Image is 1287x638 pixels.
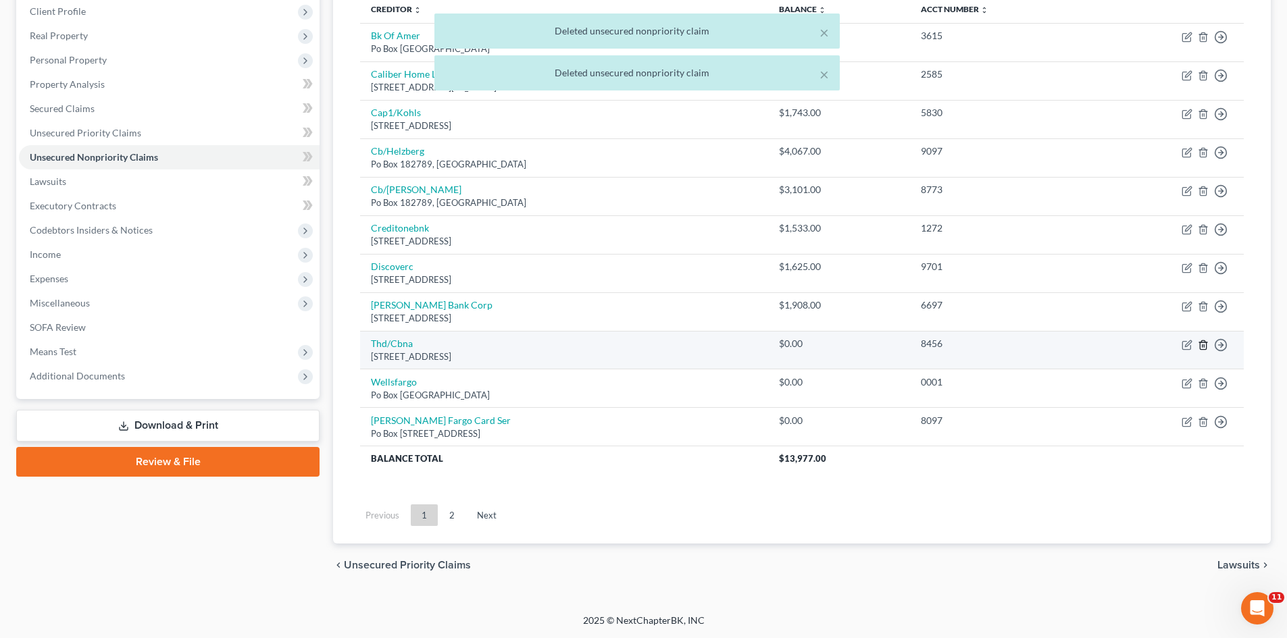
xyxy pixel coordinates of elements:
[371,415,511,426] a: [PERSON_NAME] Fargo Card Ser
[30,321,86,333] span: SOFA Review
[333,560,344,570] i: chevron_left
[921,183,1083,196] div: 8773
[921,298,1083,312] div: 6697
[19,194,320,218] a: Executory Contracts
[333,560,471,570] button: chevron_left Unsecured Priority Claims
[30,224,153,236] span: Codebtors Insiders & Notices
[818,6,826,14] i: unfold_more
[371,338,413,349] a: Thd/Cbna
[16,410,320,442] a: Download & Print
[921,337,1083,350] div: 8456
[371,350,757,363] div: [STREET_ADDRESS]
[413,6,422,14] i: unfold_more
[30,5,86,17] span: Client Profile
[411,504,438,526] a: 1
[30,176,66,187] span: Lawsuits
[371,376,417,388] a: Wellsfargo
[779,144,899,158] div: $4,067.00
[371,184,461,195] a: Cb/[PERSON_NAME]
[921,106,1083,119] div: 5830
[371,312,757,325] div: [STREET_ADDRESS]
[980,6,988,14] i: unfold_more
[371,389,757,402] div: Po Box [GEOGRAPHIC_DATA]
[30,248,61,260] span: Income
[921,260,1083,273] div: 9701
[19,169,320,194] a: Lawsuits
[921,414,1083,427] div: 8097
[30,151,158,163] span: Unsecured Nonpriority Claims
[466,504,507,526] a: Next
[371,145,424,157] a: Cb/Helzberg
[371,261,413,272] a: Discoverc
[371,196,757,209] div: Po Box 182789, [GEOGRAPHIC_DATA]
[779,375,899,389] div: $0.00
[19,97,320,121] a: Secured Claims
[19,121,320,145] a: Unsecured Priority Claims
[371,107,421,118] a: Cap1/Kohls
[360,446,767,471] th: Balance Total
[921,375,1083,389] div: 0001
[30,370,125,381] span: Additional Documents
[779,414,899,427] div: $0.00
[259,614,1029,638] div: 2025 © NextChapterBK, INC
[19,315,320,340] a: SOFA Review
[779,4,826,14] a: Balance unfold_more
[1269,592,1284,603] span: 11
[779,298,899,312] div: $1,908.00
[779,260,899,273] div: $1,625.00
[1241,592,1273,624] iframe: Intercom live chat
[30,346,76,357] span: Means Test
[16,447,320,477] a: Review & File
[30,273,68,284] span: Expenses
[30,297,90,309] span: Miscellaneous
[1217,560,1271,570] button: Lawsuits chevron_right
[371,119,757,132] div: [STREET_ADDRESS]
[371,299,493,311] a: [PERSON_NAME] Bank Corp
[779,337,899,350] div: $0.00
[445,66,829,80] div: Deleted unsecured nonpriority claim
[344,560,471,570] span: Unsecured Priority Claims
[438,504,465,526] a: 2
[1217,560,1260,570] span: Lawsuits
[445,24,829,38] div: Deleted unsecured nonpriority claim
[30,200,116,211] span: Executory Contracts
[779,183,899,196] div: $3,101.00
[1260,560,1271,570] i: chevron_right
[371,222,429,234] a: Creditonebnk
[819,66,829,82] button: ×
[30,103,95,114] span: Secured Claims
[371,235,757,248] div: [STREET_ADDRESS]
[371,273,757,286] div: [STREET_ADDRESS]
[30,127,141,138] span: Unsecured Priority Claims
[819,24,829,41] button: ×
[921,144,1083,158] div: 9097
[371,4,422,14] a: Creditor unfold_more
[19,145,320,169] a: Unsecured Nonpriority Claims
[921,221,1083,235] div: 1272
[779,453,826,464] span: $13,977.00
[371,158,757,171] div: Po Box 182789, [GEOGRAPHIC_DATA]
[779,221,899,235] div: $1,533.00
[779,106,899,119] div: $1,743.00
[921,4,988,14] a: Acct Number unfold_more
[371,427,757,440] div: Po Box [STREET_ADDRESS]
